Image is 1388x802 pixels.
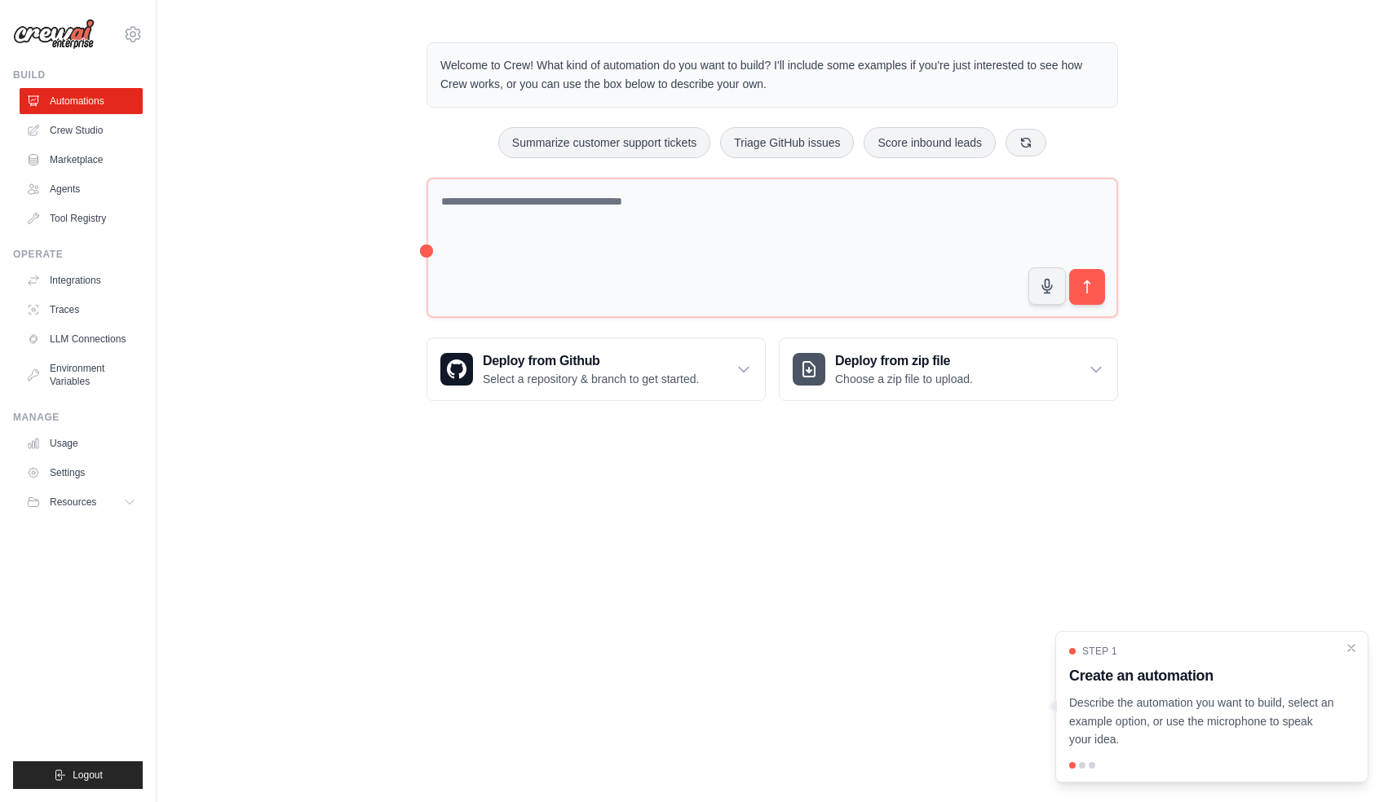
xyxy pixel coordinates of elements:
[483,351,699,371] h3: Deploy from Github
[20,176,143,202] a: Agents
[835,351,973,371] h3: Deploy from zip file
[720,127,854,158] button: Triage GitHub issues
[73,769,103,782] span: Logout
[13,19,95,50] img: Logo
[20,460,143,486] a: Settings
[20,147,143,173] a: Marketplace
[864,127,996,158] button: Score inbound leads
[20,297,143,323] a: Traces
[13,68,143,82] div: Build
[50,496,96,509] span: Resources
[20,326,143,352] a: LLM Connections
[13,411,143,424] div: Manage
[20,117,143,143] a: Crew Studio
[20,267,143,293] a: Integrations
[20,489,143,515] button: Resources
[1069,694,1335,749] p: Describe the automation you want to build, select an example option, or use the microphone to spe...
[1345,641,1358,654] button: Close walkthrough
[13,248,143,261] div: Operate
[1069,664,1335,687] h3: Create an automation
[20,205,143,231] a: Tool Registry
[1306,724,1388,802] iframe: Chat Widget
[20,430,143,456] a: Usage
[498,127,710,158] button: Summarize customer support tickets
[20,355,143,394] a: Environment Variables
[20,88,143,114] a: Automations
[835,371,973,387] p: Choose a zip file to upload.
[440,56,1104,94] p: Welcome to Crew! What kind of automation do you want to build? I'll include some examples if you'...
[13,761,143,789] button: Logout
[483,371,699,387] p: Select a repository & branch to get started.
[1082,645,1117,658] span: Step 1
